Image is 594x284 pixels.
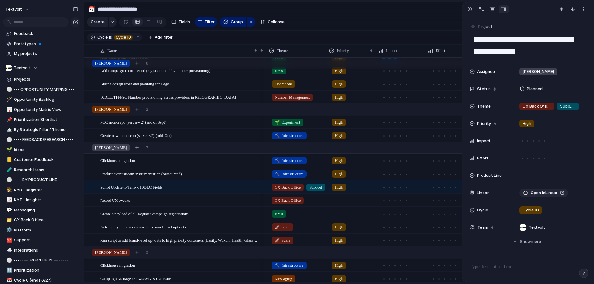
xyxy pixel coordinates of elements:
[14,117,78,123] span: Prioritization Shortlist
[6,237,11,244] div: 🆘
[386,48,397,54] span: Impact
[14,76,78,83] span: Projects
[268,19,285,25] span: Collapse
[3,215,80,225] a: 📁CX Back Office
[275,133,280,138] span: 🔨
[258,17,287,27] button: Collapse
[6,166,11,173] div: 🧪
[275,158,303,164] span: Infrastructure
[275,184,301,190] span: CX Back Office
[6,227,12,233] button: ⚙️
[335,237,343,244] span: High
[3,195,80,205] a: 📈KYT - Insights
[100,210,189,217] span: Create a payload of all Register campaign registrations
[97,35,108,40] span: Cycle
[477,69,495,75] span: Assignee
[231,19,243,25] span: Group
[523,121,531,127] span: High
[275,171,303,177] span: Infrastructure
[275,224,290,230] span: Scale
[14,157,78,163] span: Customer Feedback
[520,239,531,245] span: Show
[335,94,343,100] span: High
[145,33,176,42] button: Add filter
[337,48,349,54] span: Priority
[275,263,280,268] span: 🔨
[529,224,545,231] span: Textvolt
[87,17,108,27] button: Create
[14,51,78,57] span: My projects
[6,167,12,173] button: 🧪
[6,217,11,224] div: 📁
[335,262,343,269] span: High
[335,184,343,190] span: High
[275,238,280,243] span: 🚀
[6,87,12,93] button: ⚪
[95,249,127,256] span: [PERSON_NAME]
[477,86,491,92] span: Status
[275,68,283,74] span: KYB
[6,116,11,123] div: 📌
[3,135,80,144] a: ⚪---- FEEDBACK/RESEARCH ----
[523,207,539,213] span: Cycle 10
[6,137,12,143] button: ⚪
[14,227,78,233] span: Platform
[477,190,489,196] span: Linear
[146,145,148,151] span: 7
[6,156,11,163] div: 📒
[3,4,33,14] button: textvolt
[6,176,11,184] div: ⚪
[523,103,551,109] span: CX Back Office
[116,35,131,40] span: Cycle 10
[6,206,11,214] div: 💬
[6,86,11,93] div: ⚪
[3,155,80,164] a: 📒Customer Feedback
[14,127,78,133] span: By Strategic Pillar / Theme
[100,261,135,269] span: Clickhouse migration
[335,68,343,74] span: High
[14,217,78,223] span: CX Back Office
[6,136,11,143] div: ⚪
[335,171,343,177] span: High
[195,17,217,27] button: Filter
[3,145,80,155] div: 🌱Ideas
[3,235,80,245] a: 🆘Support
[14,197,78,203] span: KYT - Insights
[100,93,236,100] span: 10DLC/TFN/SC Number provisioning across providers in [GEOGRAPHIC_DATA]
[3,125,80,134] a: 🏔️By Strategic Pillar / Theme
[477,224,488,231] span: Team
[100,197,130,204] span: Retool UX tweaks
[14,177,78,183] span: ---- BY PRODUCT LINE ----
[100,223,186,230] span: Auto-apply all new customers to brand-level opt outs
[6,147,12,153] button: 🌱
[6,106,11,113] div: 📊
[14,147,78,153] span: Ideas
[14,207,78,213] span: Messaging
[3,63,80,73] button: Textvolt
[335,224,343,230] span: High
[477,172,502,179] span: Product Line
[3,165,80,175] div: 🧪Research Items
[531,190,557,196] span: Open in Linear
[477,138,491,144] span: Impact
[3,226,80,235] a: ⚙️Platform
[470,236,584,247] button: Showmore
[6,217,12,223] button: 📁
[100,157,135,164] span: Clickhouse migration
[3,39,80,49] a: Prototypes
[3,206,80,215] a: 💬Messaging
[179,19,190,25] span: Fields
[277,48,288,54] span: Theme
[100,170,182,177] span: Product event stream instrumentation (outsourced)
[477,103,491,109] span: Theme
[477,121,491,127] span: Priority
[14,87,78,93] span: --- OPPORTUNITY MAPPING ---
[477,207,488,213] span: Cycle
